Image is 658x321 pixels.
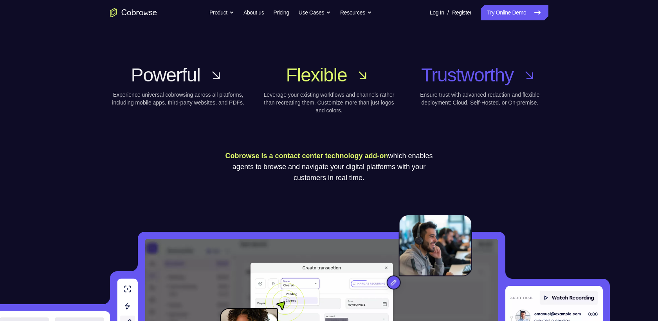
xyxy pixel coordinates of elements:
[351,215,472,298] img: An agent with a headset
[299,5,331,20] button: Use Cases
[225,152,388,160] span: Cobrowse is a contact center technology add-on
[273,5,289,20] a: Pricing
[243,5,264,20] a: About us
[222,150,437,183] p: which enables agents to browse and navigate your digital platforms with your customers in real time.
[110,63,247,88] a: Powerful
[131,63,200,88] span: Powerful
[411,91,548,106] p: Ensure trust with advanced redaction and flexible deployment: Cloud, Self-Hosted, or On-premise.
[110,91,247,106] p: Experience universal cobrowsing across all platforms, including mobile apps, third-party websites...
[447,8,449,17] span: /
[286,63,347,88] span: Flexible
[261,91,397,114] p: Leverage your existing workflows and channels rather than recreating them. Customize more than ju...
[261,63,397,88] a: Flexible
[340,5,372,20] button: Resources
[430,5,444,20] a: Log In
[411,63,548,88] a: Trustworthy
[110,8,157,17] a: Go to the home page
[421,63,514,88] span: Trustworthy
[452,5,471,20] a: Register
[481,5,548,20] a: Try Online Demo
[209,5,234,20] button: Product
